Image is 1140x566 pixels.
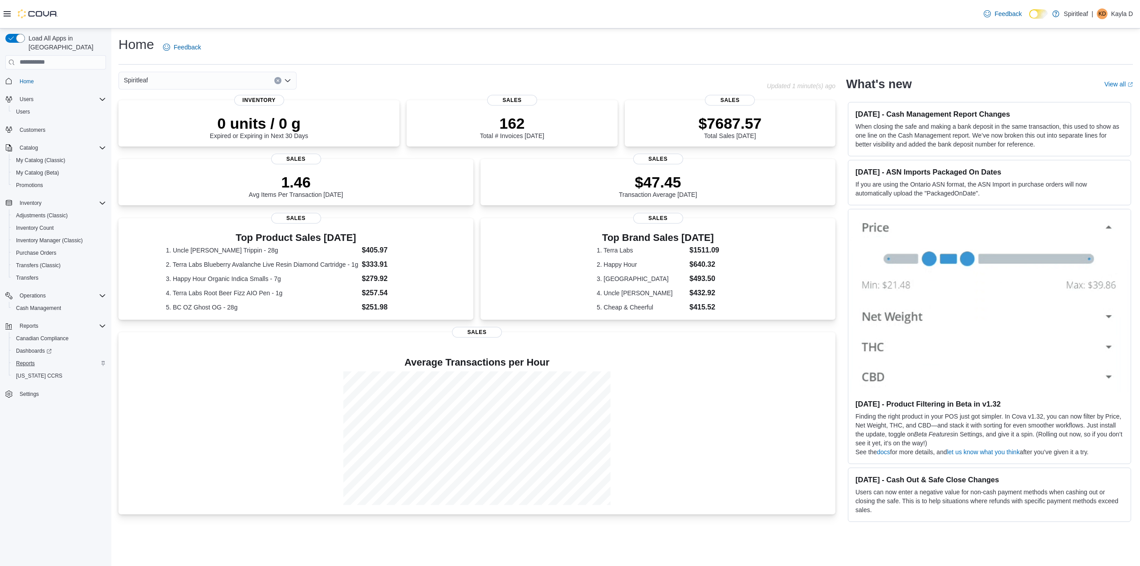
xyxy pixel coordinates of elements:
a: Dashboards [12,346,55,356]
span: Settings [20,391,39,398]
a: [US_STATE] CCRS [12,371,66,381]
span: [US_STATE] CCRS [16,372,62,379]
button: Inventory Count [9,222,110,234]
button: Reports [2,320,110,332]
dt: 1. Uncle [PERSON_NAME] Trippin - 28g [166,246,358,255]
span: Home [20,78,34,85]
span: Sales [633,213,683,224]
a: Purchase Orders [12,248,60,258]
dd: $493.50 [689,273,719,284]
button: My Catalog (Beta) [9,167,110,179]
a: docs [877,448,890,456]
button: Operations [16,290,49,301]
span: Purchase Orders [16,249,57,257]
dt: 4. Terra Labs Root Beer Fizz AIO Pen - 1g [166,289,358,297]
a: My Catalog (Classic) [12,155,69,166]
span: Load All Apps in [GEOGRAPHIC_DATA] [25,34,106,52]
span: KD [1099,8,1106,19]
button: Inventory [16,198,45,208]
div: Expired or Expiring in Next 30 Days [210,114,308,139]
button: Adjustments (Classic) [9,209,110,222]
span: Users [20,96,33,103]
button: Purchase Orders [9,247,110,259]
span: Canadian Compliance [12,333,106,344]
a: Users [12,106,33,117]
span: Catalog [20,144,38,151]
span: Canadian Compliance [16,335,69,342]
dd: $251.98 [362,302,426,313]
p: 1.46 [249,173,343,191]
span: Sales [452,327,502,338]
button: Users [16,94,37,105]
dt: 2. Terra Labs Blueberry Avalanche Live Resin Diamond Cartridge - 1g [166,260,358,269]
span: Adjustments (Classic) [16,212,68,219]
h3: Top Product Sales [DATE] [166,232,426,243]
dd: $1511.09 [689,245,719,256]
dt: 2. Happy Hour [597,260,686,269]
a: Settings [16,389,42,399]
a: Adjustments (Classic) [12,210,71,221]
span: Sales [705,95,755,106]
button: [US_STATE] CCRS [9,370,110,382]
nav: Complex example [5,71,106,424]
span: Operations [20,292,46,299]
span: Users [16,108,30,115]
p: Spiritleaf [1064,8,1088,19]
p: $47.45 [619,173,697,191]
h3: [DATE] - Cash Management Report Changes [855,110,1124,118]
span: Promotions [16,182,43,189]
span: Sales [633,154,683,164]
a: Transfers (Classic) [12,260,64,271]
button: Catalog [16,143,41,153]
span: Inventory Count [16,224,54,232]
span: Customers [16,124,106,135]
button: Promotions [9,179,110,191]
button: Catalog [2,142,110,154]
button: Transfers (Classic) [9,259,110,272]
span: Catalog [16,143,106,153]
h3: Top Brand Sales [DATE] [597,232,719,243]
p: Updated 1 minute(s) ago [767,82,835,90]
span: Washington CCRS [12,371,106,381]
span: My Catalog (Classic) [16,157,65,164]
span: Inventory Count [12,223,106,233]
button: Reports [16,321,42,331]
span: Reports [16,321,106,331]
p: | [1091,8,1093,19]
p: 162 [480,114,544,132]
button: Users [9,106,110,118]
span: Transfers (Classic) [12,260,106,271]
dt: 1. Terra Labs [597,246,686,255]
p: $7687.57 [698,114,761,132]
span: Users [16,94,106,105]
span: My Catalog (Beta) [16,169,59,176]
button: Customers [2,123,110,136]
dt: 5. Cheap & Cheerful [597,303,686,312]
span: Inventory Manager (Classic) [12,235,106,246]
svg: External link [1128,82,1133,87]
span: Transfers [12,273,106,283]
span: Dashboards [16,347,52,354]
p: See the for more details, and after you’ve given it a try. [855,448,1124,456]
dd: $640.32 [689,259,719,270]
a: Dashboards [9,345,110,357]
span: Sales [271,154,321,164]
span: Spiritleaf [124,75,148,86]
span: Cash Management [16,305,61,312]
dt: 4. Uncle [PERSON_NAME] [597,289,686,297]
a: Inventory Count [12,223,57,233]
img: Cova [18,9,58,18]
dd: $333.91 [362,259,426,270]
span: Inventory [20,200,41,207]
dd: $279.92 [362,273,426,284]
p: When closing the safe and making a bank deposit in the same transaction, this used to show as one... [855,122,1124,149]
span: Purchase Orders [12,248,106,258]
button: Inventory Manager (Classic) [9,234,110,247]
div: Kayla D [1097,8,1107,19]
span: Inventory [234,95,284,106]
a: Cash Management [12,303,65,314]
button: Inventory [2,197,110,209]
button: Clear input [274,77,281,84]
dd: $257.54 [362,288,426,298]
span: Reports [16,360,35,367]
